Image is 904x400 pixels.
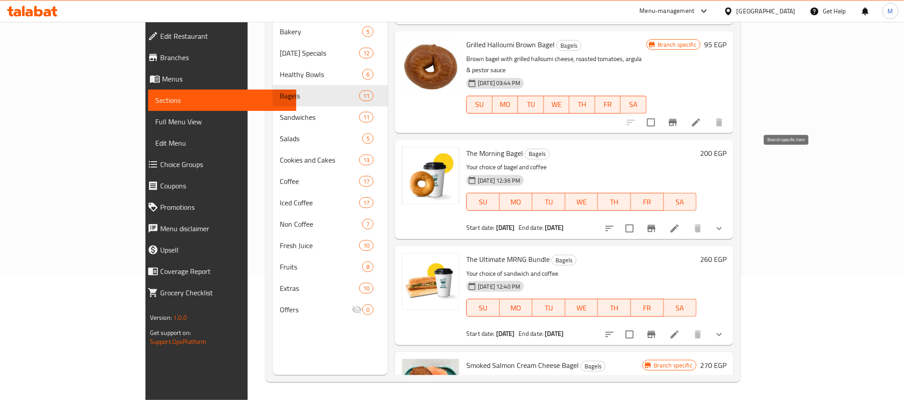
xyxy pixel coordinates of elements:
[280,219,362,229] div: Non Coffee
[150,312,172,323] span: Version:
[466,162,697,173] p: Your choice of bagel and coffee
[359,176,373,187] div: items
[598,193,631,211] button: TH
[280,240,359,251] div: Fresh Juice
[280,283,359,294] span: Extras
[280,133,362,144] div: Salads
[160,245,289,255] span: Upsell
[466,53,647,76] p: Brown bagel with grilled halloumi cheese, roasted tomatoes, argula & pestor sauce
[280,26,362,37] div: Bakery
[466,96,492,114] button: SU
[360,199,373,207] span: 17
[363,306,373,314] span: 0
[664,299,697,317] button: SA
[280,261,362,272] span: Fruits
[141,261,296,282] a: Coverage Report
[631,193,664,211] button: FR
[362,304,373,315] div: items
[474,176,524,185] span: [DATE] 12:36 PM
[621,96,647,114] button: SA
[581,361,605,371] span: Bagels
[141,239,296,261] a: Upsell
[664,193,697,211] button: SA
[359,48,373,58] div: items
[687,324,709,345] button: delete
[737,6,796,16] div: [GEOGRAPHIC_DATA]
[273,192,388,213] div: Iced Coffee17
[362,26,373,37] div: items
[641,218,662,239] button: Branch-specific-item
[352,304,362,315] svg: Inactive section
[496,98,515,111] span: MO
[141,175,296,196] a: Coupons
[359,112,373,122] div: items
[662,112,684,133] button: Branch-specific-item
[466,328,495,339] span: Start date:
[493,96,518,114] button: MO
[280,69,362,80] div: Healthy Bowls
[714,329,725,340] svg: Show Choices
[522,98,540,111] span: TU
[273,85,388,106] div: Bagels11
[362,69,373,80] div: items
[525,149,549,159] span: Bagels
[141,282,296,303] a: Grocery Checklist
[598,299,631,317] button: TH
[466,374,643,396] p: Norwegian smoked salmon fish cuts, cream cheese, capers, pickled onions and drip of olive oil
[280,90,359,101] span: Bagels
[556,40,581,51] div: Bagels
[160,223,289,234] span: Menu disclaimer
[273,171,388,192] div: Coffee17
[273,106,388,128] div: Sandwiches11
[503,302,529,314] span: MO
[359,240,373,251] div: items
[363,263,373,271] span: 8
[273,42,388,64] div: [DATE] Specials12
[503,196,529,208] span: MO
[668,302,693,314] span: SA
[148,132,296,154] a: Edit Menu
[150,336,207,347] a: Support.OpsPlatform
[160,202,289,212] span: Promotions
[500,299,533,317] button: MO
[691,117,701,128] a: Edit menu item
[569,196,595,208] span: WE
[714,223,725,234] svg: Show Choices
[634,196,660,208] span: FR
[280,112,359,122] span: Sandwiches
[545,222,564,233] b: [DATE]
[273,256,388,278] div: Fruits8
[536,302,562,314] span: TU
[634,302,660,314] span: FR
[552,255,576,265] span: Bagels
[141,196,296,218] a: Promotions
[466,268,697,279] p: Your choice of sandwich and coffee
[557,41,581,51] span: Bagels
[160,31,289,41] span: Edit Restaurant
[552,255,576,265] div: Bagels
[466,38,555,51] span: Grilled Halloumi Brown Bagel
[141,154,296,175] a: Choice Groups
[273,64,388,85] div: Healthy Bowls6
[360,49,373,57] span: 12
[273,149,388,171] div: Cookies and Cakes13
[601,196,627,208] span: TH
[496,222,515,233] b: [DATE]
[496,328,515,339] b: [DATE]
[620,325,639,344] span: Select to update
[700,147,726,159] h6: 200 EGP
[141,218,296,239] a: Menu disclaimer
[668,196,693,208] span: SA
[280,48,359,58] div: Ramadan Specials
[402,147,459,204] img: The Morning Bagel
[173,312,187,323] span: 1.0.0
[280,304,352,315] div: Offers
[273,235,388,256] div: Fresh Juice10
[640,6,695,16] div: Menu-management
[359,197,373,208] div: items
[547,98,566,111] span: WE
[155,95,289,106] span: Sections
